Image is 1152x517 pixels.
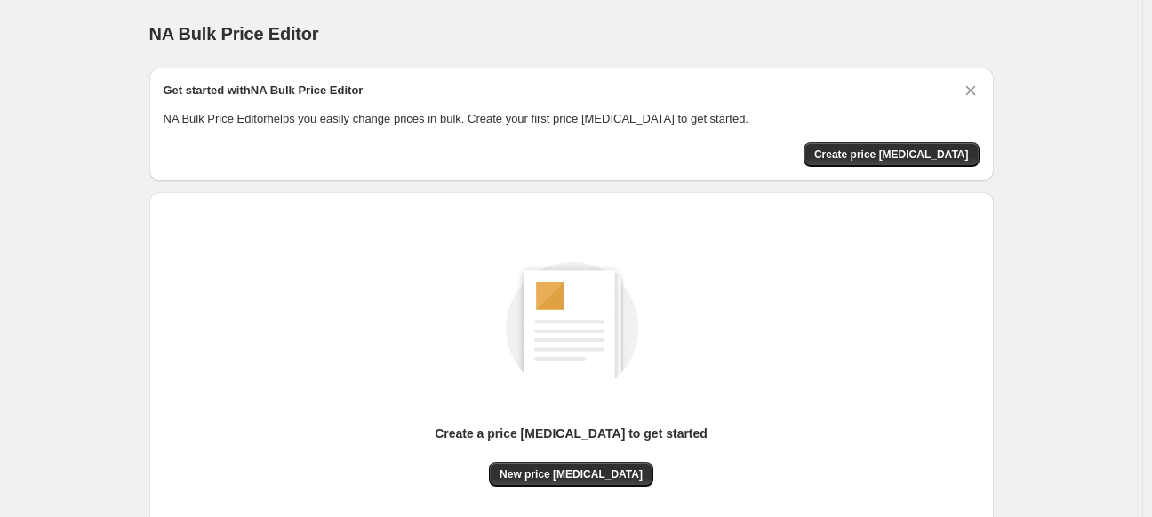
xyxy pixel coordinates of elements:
button: Create price change job [804,142,980,167]
span: NA Bulk Price Editor [149,24,319,44]
button: New price [MEDICAL_DATA] [489,462,653,487]
span: New price [MEDICAL_DATA] [500,467,643,481]
p: NA Bulk Price Editor helps you easily change prices in bulk. Create your first price [MEDICAL_DAT... [164,110,980,128]
h2: Get started with NA Bulk Price Editor [164,82,364,99]
span: Create price [MEDICAL_DATA] [814,147,969,162]
button: Dismiss card [962,82,980,99]
p: Create a price [MEDICAL_DATA] to get started [435,425,708,442]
